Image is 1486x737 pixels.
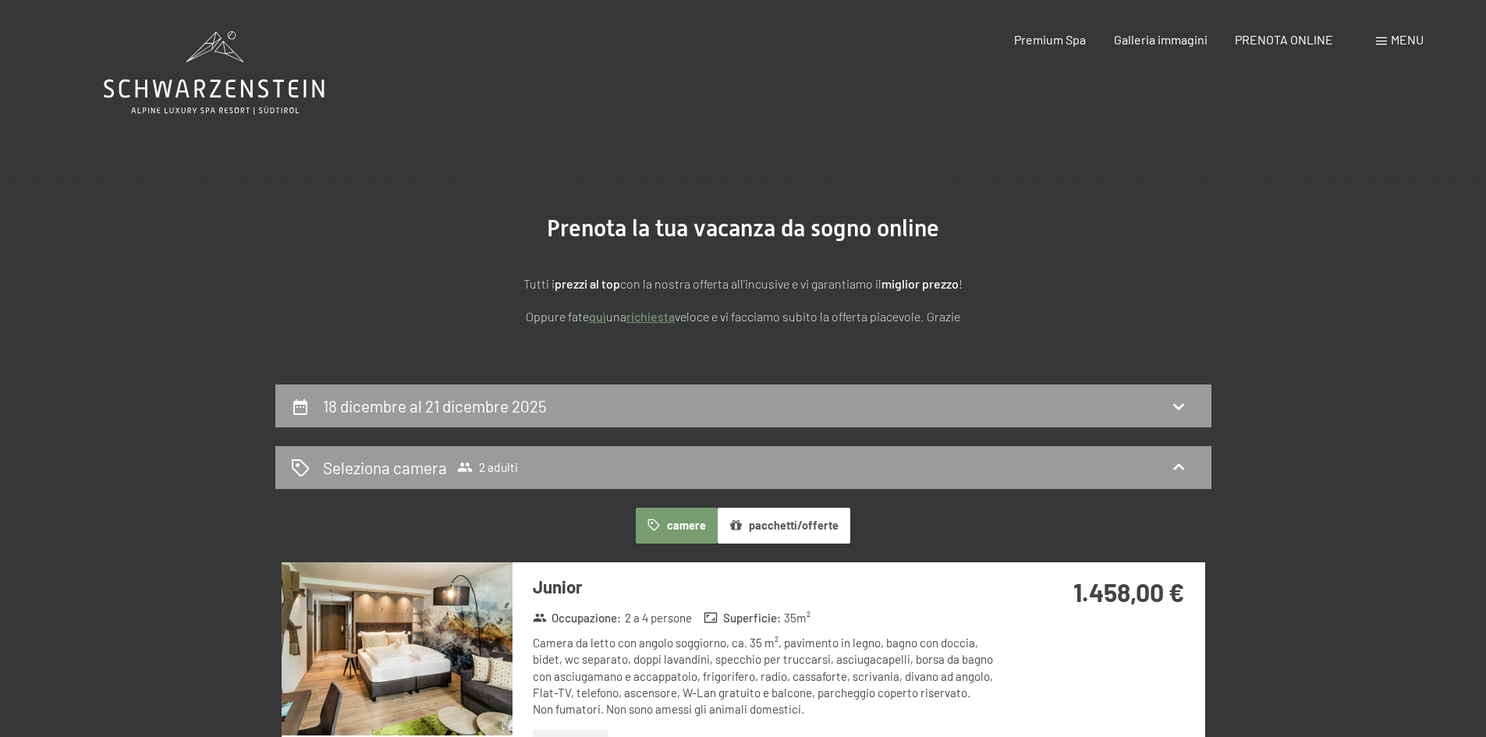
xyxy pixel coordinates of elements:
[555,276,620,291] strong: prezzi al top
[636,508,717,544] button: camere
[547,214,939,242] span: Prenota la tua vacanza da sogno online
[323,456,447,479] h2: Seleziona camera
[1235,32,1333,47] a: PRENOTA ONLINE
[704,610,781,626] strong: Superficie :
[353,274,1133,294] p: Tutti i con la nostra offerta all'incusive e vi garantiamo il !
[589,309,606,324] a: quì
[625,610,692,626] span: 2 a 4 persone
[1114,32,1208,47] a: Galleria immagini
[881,276,959,291] strong: miglior prezzo
[718,508,850,544] button: pacchetti/offerte
[1014,32,1086,47] a: Premium Spa
[323,396,547,416] h2: 18 dicembre al 21 dicembre 2025
[533,610,622,626] strong: Occupazione :
[626,309,675,324] a: richiesta
[1391,32,1424,47] span: Menu
[353,306,1133,327] p: Oppure fate una veloce e vi facciamo subito la offerta piacevole. Grazie
[784,610,810,626] span: 35 m²
[533,575,997,599] h3: Junior
[282,562,512,735] img: mss_renderimg.php
[533,635,997,718] div: Camera da letto con angolo soggiorno, ca. 35 m², pavimento in legno, bagno con doccia, bidet, wc ...
[457,459,518,475] span: 2 adulti
[1073,577,1184,607] strong: 1.458,00 €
